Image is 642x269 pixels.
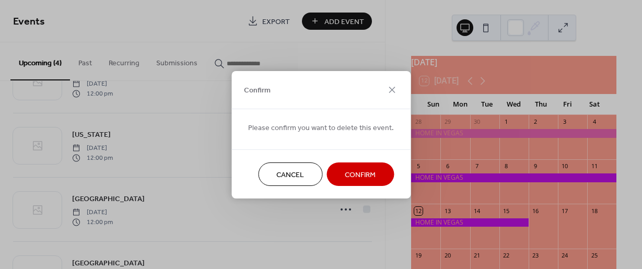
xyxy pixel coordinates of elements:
button: Cancel [258,162,322,186]
span: Cancel [276,169,304,180]
span: Confirm [345,169,376,180]
button: Confirm [326,162,394,186]
span: Confirm [244,85,271,96]
span: Please confirm you want to delete this event. [248,122,394,133]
